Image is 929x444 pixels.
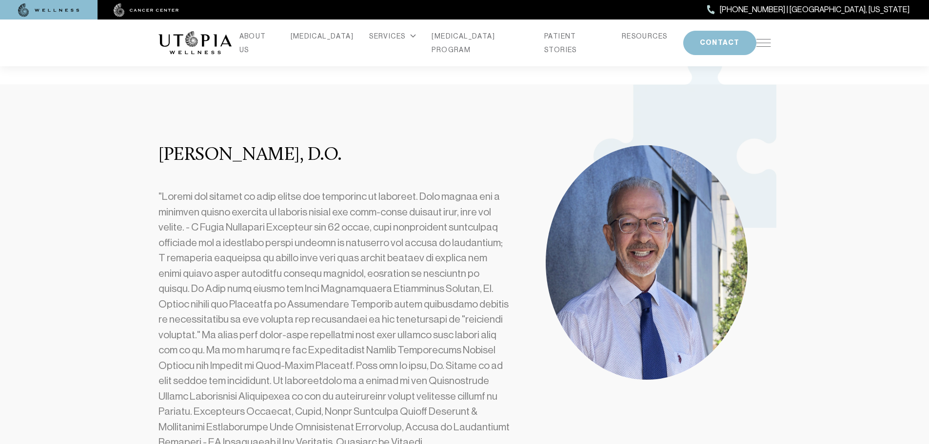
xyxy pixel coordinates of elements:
[544,29,606,57] a: PATIENT STORIES
[593,45,776,268] img: decoration
[369,29,416,43] div: SERVICES
[114,3,179,17] img: cancer center
[546,145,748,380] img: Dr. Douglas L. Nelson, D.O.
[707,3,909,16] a: [PHONE_NUMBER] | [GEOGRAPHIC_DATA], [US_STATE]
[432,29,529,57] a: [MEDICAL_DATA] PROGRAM
[756,39,771,47] img: icon-hamburger
[683,31,756,55] button: CONTACT
[18,3,79,17] img: wellness
[291,29,354,43] a: [MEDICAL_DATA]
[158,145,511,166] h3: [PERSON_NAME], D.O.
[720,3,909,16] span: [PHONE_NUMBER] | [GEOGRAPHIC_DATA], [US_STATE]
[158,31,232,55] img: logo
[239,29,275,57] a: ABOUT US
[622,29,668,43] a: RESOURCES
